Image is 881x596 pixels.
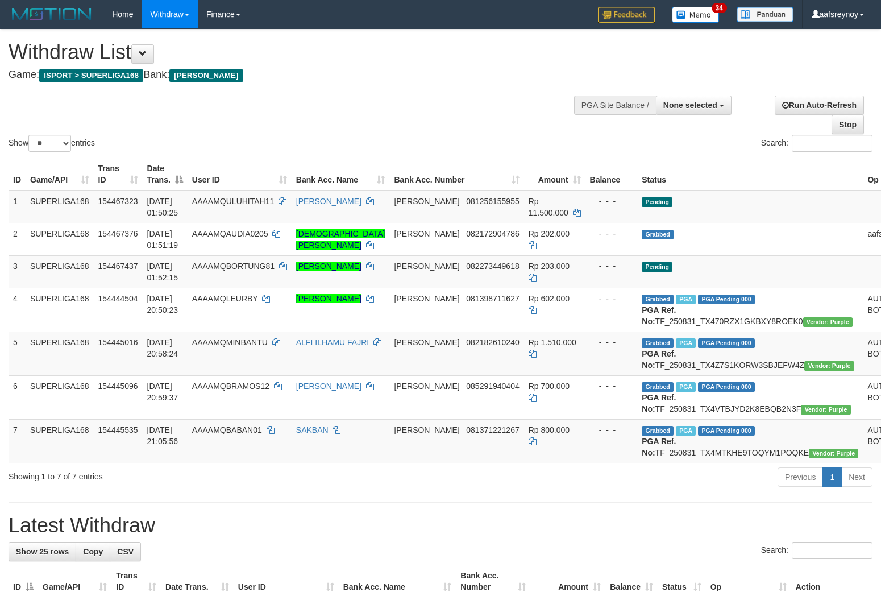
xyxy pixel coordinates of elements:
[9,135,95,152] label: Show entries
[9,419,26,463] td: 7
[804,361,854,371] span: Vendor URL: https://trx4.1velocity.biz
[466,229,519,238] span: Copy 082172904786 to clipboard
[590,228,633,239] div: - - -
[394,425,459,434] span: [PERSON_NAME]
[672,7,720,23] img: Button%20Memo.svg
[778,467,823,487] a: Previous
[466,425,519,434] span: Copy 081371221267 to clipboard
[394,382,459,391] span: [PERSON_NAME]
[394,294,459,303] span: [PERSON_NAME]
[466,262,519,271] span: Copy 082273449618 to clipboard
[9,542,76,561] a: Show 25 rows
[656,96,732,115] button: None selected
[598,7,655,23] img: Feedback.jpg
[394,338,459,347] span: [PERSON_NAME]
[832,115,864,134] a: Stop
[292,158,390,191] th: Bank Acc. Name: activate to sort column ascending
[26,158,94,191] th: Game/API: activate to sort column ascending
[574,96,656,115] div: PGA Site Balance /
[529,197,568,217] span: Rp 11.500.000
[792,542,872,559] input: Search:
[9,69,576,81] h4: Game: Bank:
[466,197,519,206] span: Copy 081256155955 to clipboard
[9,466,359,482] div: Showing 1 to 7 of 7 entries
[16,547,69,556] span: Show 25 rows
[529,229,570,238] span: Rp 202.000
[296,382,361,391] a: [PERSON_NAME]
[39,69,143,82] span: ISPORT > SUPERLIGA168
[809,449,858,458] span: Vendor URL: https://trx4.1velocity.biz
[792,135,872,152] input: Search:
[524,158,585,191] th: Amount: activate to sort column ascending
[642,349,676,370] b: PGA Ref. No:
[590,337,633,348] div: - - -
[676,426,696,436] span: Marked by aafheankoy
[98,382,138,391] span: 154445096
[642,382,674,392] span: Grabbed
[296,229,385,250] a: [DEMOGRAPHIC_DATA][PERSON_NAME]
[98,425,138,434] span: 154445535
[642,295,674,304] span: Grabbed
[698,382,755,392] span: PGA Pending
[9,288,26,332] td: 4
[9,514,872,537] h1: Latest Withdraw
[9,223,26,255] td: 2
[737,7,793,22] img: panduan.png
[26,419,94,463] td: SUPERLIGA168
[466,382,519,391] span: Copy 085291940404 to clipboard
[841,467,872,487] a: Next
[676,338,696,348] span: Marked by aafheankoy
[296,197,361,206] a: [PERSON_NAME]
[76,542,110,561] a: Copy
[637,419,863,463] td: TF_250831_TX4MTKHE9TOQYM1POQKE
[26,288,94,332] td: SUPERLIGA168
[637,375,863,419] td: TF_250831_TX4VTBJYD2K8EBQB2N3F
[394,262,459,271] span: [PERSON_NAME]
[147,425,178,446] span: [DATE] 21:05:56
[394,197,459,206] span: [PERSON_NAME]
[590,424,633,436] div: - - -
[192,425,262,434] span: AAAAMQBABAN01
[9,375,26,419] td: 6
[585,158,638,191] th: Balance
[698,295,755,304] span: PGA Pending
[192,197,274,206] span: AAAAMQULUHITAH11
[9,255,26,288] td: 3
[296,338,369,347] a: ALFI ILHAMU FAJRI
[98,338,138,347] span: 154445016
[26,332,94,375] td: SUPERLIGA168
[642,305,676,326] b: PGA Ref. No:
[147,197,178,217] span: [DATE] 01:50:25
[9,41,576,64] h1: Withdraw List
[698,426,755,436] span: PGA Pending
[9,158,26,191] th: ID
[296,294,361,303] a: [PERSON_NAME]
[192,382,269,391] span: AAAAMQBRAMOS12
[98,197,138,206] span: 154467323
[642,426,674,436] span: Grabbed
[192,294,258,303] span: AAAAMQLEURBY
[642,197,672,207] span: Pending
[9,332,26,375] td: 5
[529,338,576,347] span: Rp 1.510.000
[28,135,71,152] select: Showentries
[147,294,178,314] span: [DATE] 20:50:23
[590,196,633,207] div: - - -
[803,317,853,327] span: Vendor URL: https://trx4.1velocity.biz
[637,288,863,332] td: TF_250831_TX470RZX1GKBXY8ROEK0
[117,547,134,556] span: CSV
[26,255,94,288] td: SUPERLIGA168
[761,135,872,152] label: Search:
[192,229,268,238] span: AAAAMQAUDIA0205
[637,158,863,191] th: Status
[676,295,696,304] span: Marked by aafounsreynich
[642,230,674,239] span: Grabbed
[642,393,676,413] b: PGA Ref. No:
[147,262,178,282] span: [DATE] 01:52:15
[590,380,633,392] div: - - -
[147,229,178,250] span: [DATE] 01:51:19
[296,425,329,434] a: SAKBAN
[466,338,519,347] span: Copy 082182610240 to clipboard
[761,542,872,559] label: Search:
[663,101,717,110] span: None selected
